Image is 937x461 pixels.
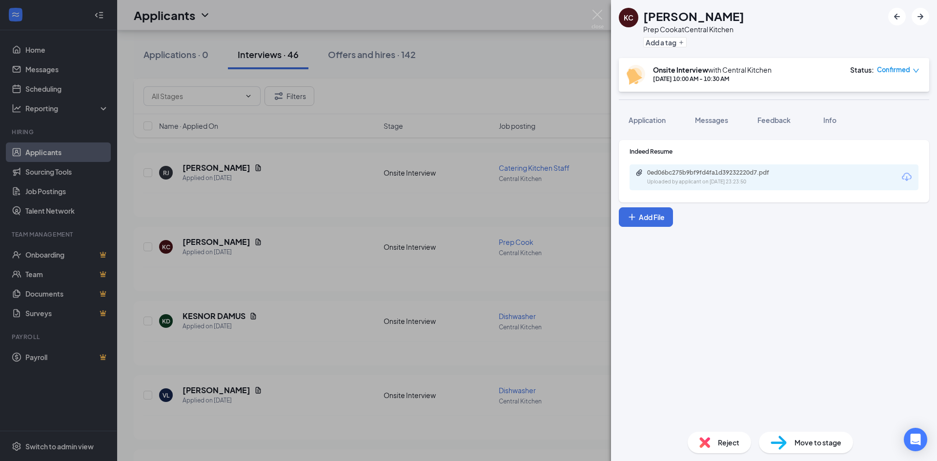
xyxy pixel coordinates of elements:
svg: Plus [678,40,684,45]
div: 0ed06bc275b9bf9fd4fa1d39232220d7.pdf [647,169,784,177]
span: Confirmed [877,65,910,75]
svg: ArrowRight [915,11,926,22]
span: Move to stage [794,437,841,448]
div: with Central Kitchen [653,65,772,75]
div: Prep Cook at Central Kitchen [643,24,744,34]
div: Uploaded by applicant on [DATE] 23:23:50 [647,178,794,186]
span: down [913,67,919,74]
div: Status : [850,65,874,75]
button: Add FilePlus [619,207,673,227]
div: Indeed Resume [630,147,918,156]
button: ArrowRight [912,8,929,25]
svg: Paperclip [635,169,643,177]
span: Messages [695,116,728,124]
button: PlusAdd a tag [643,37,687,47]
svg: Plus [627,212,637,222]
div: KC [624,13,633,22]
div: Open Intercom Messenger [904,428,927,451]
span: Application [629,116,666,124]
span: Reject [718,437,739,448]
button: ArrowLeftNew [888,8,906,25]
h1: [PERSON_NAME] [643,8,744,24]
span: Info [823,116,836,124]
svg: Download [901,171,913,183]
a: Paperclip0ed06bc275b9bf9fd4fa1d39232220d7.pdfUploaded by applicant on [DATE] 23:23:50 [635,169,794,186]
div: [DATE] 10:00 AM - 10:30 AM [653,75,772,83]
b: Onsite Interview [653,65,708,74]
span: Feedback [757,116,791,124]
svg: ArrowLeftNew [891,11,903,22]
